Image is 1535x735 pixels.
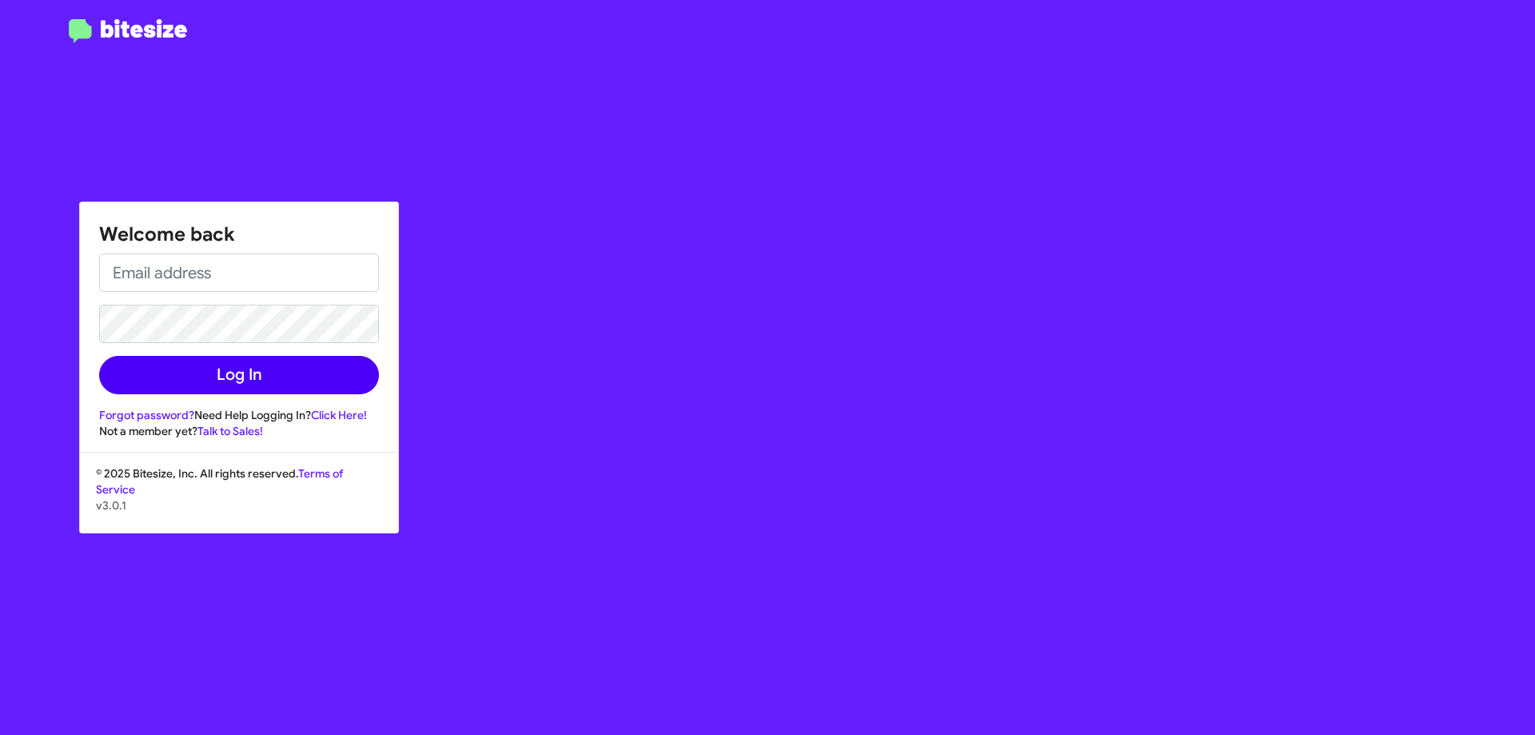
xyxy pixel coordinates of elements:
[311,408,367,422] a: Click Here!
[99,423,379,439] div: Not a member yet?
[99,222,379,247] h1: Welcome back
[80,465,398,533] div: © 2025 Bitesize, Inc. All rights reserved.
[99,407,379,423] div: Need Help Logging In?
[197,424,263,438] a: Talk to Sales!
[99,254,379,292] input: Email address
[96,497,382,513] p: v3.0.1
[99,356,379,394] button: Log In
[99,408,194,422] a: Forgot password?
